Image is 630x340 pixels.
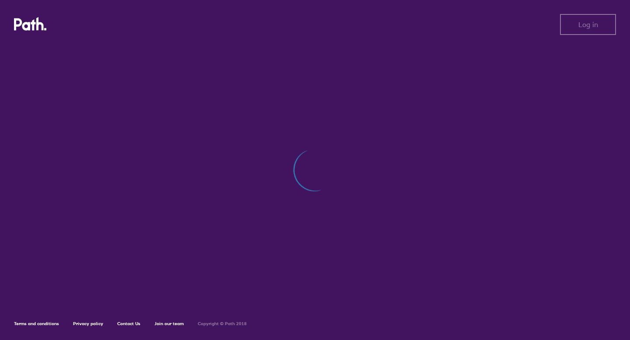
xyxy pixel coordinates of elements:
a: Terms and conditions [14,321,59,326]
a: Join our team [154,321,184,326]
a: Privacy policy [73,321,103,326]
a: Contact Us [117,321,140,326]
h6: Copyright © Path 2018 [198,321,247,326]
button: Log in [560,14,616,35]
span: Log in [578,21,598,28]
